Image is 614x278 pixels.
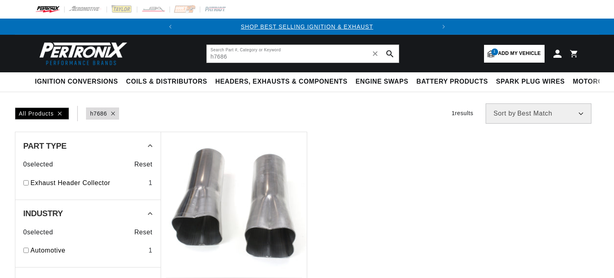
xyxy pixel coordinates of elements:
a: Exhaust Header Collector [31,178,145,188]
a: SHOP BEST SELLING IGNITION & EXHAUST [241,23,373,30]
button: Translation missing: en.sections.announcements.next_announcement [436,19,452,35]
span: Reset [134,227,153,238]
span: Engine Swaps [356,78,409,86]
span: Battery Products [417,78,488,86]
span: Add my vehicle [498,50,541,57]
summary: Headers, Exhausts & Components [211,72,351,91]
button: Translation missing: en.sections.announcements.previous_announcement [162,19,178,35]
summary: Coils & Distributors [122,72,211,91]
span: Industry [23,209,63,217]
summary: Spark Plug Wires [492,72,569,91]
slideshow-component: Translation missing: en.sections.announcements.announcement_bar [15,19,599,35]
span: Spark Plug Wires [496,78,565,86]
summary: Engine Swaps [352,72,413,91]
img: Pertronix [35,40,128,67]
span: 1 [491,48,498,55]
a: 1Add my vehicle [484,45,545,63]
select: Sort by [486,103,591,124]
div: 1 [149,178,153,188]
summary: Battery Products [413,72,492,91]
summary: Ignition Conversions [35,72,122,91]
span: Headers, Exhausts & Components [215,78,347,86]
span: Coils & Distributors [126,78,207,86]
a: Automotive [31,245,145,256]
span: Ignition Conversions [35,78,118,86]
span: Reset [134,159,153,170]
div: All Products [15,107,69,120]
a: h7686 [90,109,107,118]
span: Sort by [494,110,516,117]
span: 0 selected [23,159,53,170]
div: Announcement [178,22,435,31]
span: 1 results [452,110,474,116]
div: 1 of 2 [178,22,435,31]
span: Part Type [23,142,67,150]
input: Search Part #, Category or Keyword [207,45,399,63]
span: 0 selected [23,227,53,238]
div: 1 [149,245,153,256]
button: search button [381,45,399,63]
